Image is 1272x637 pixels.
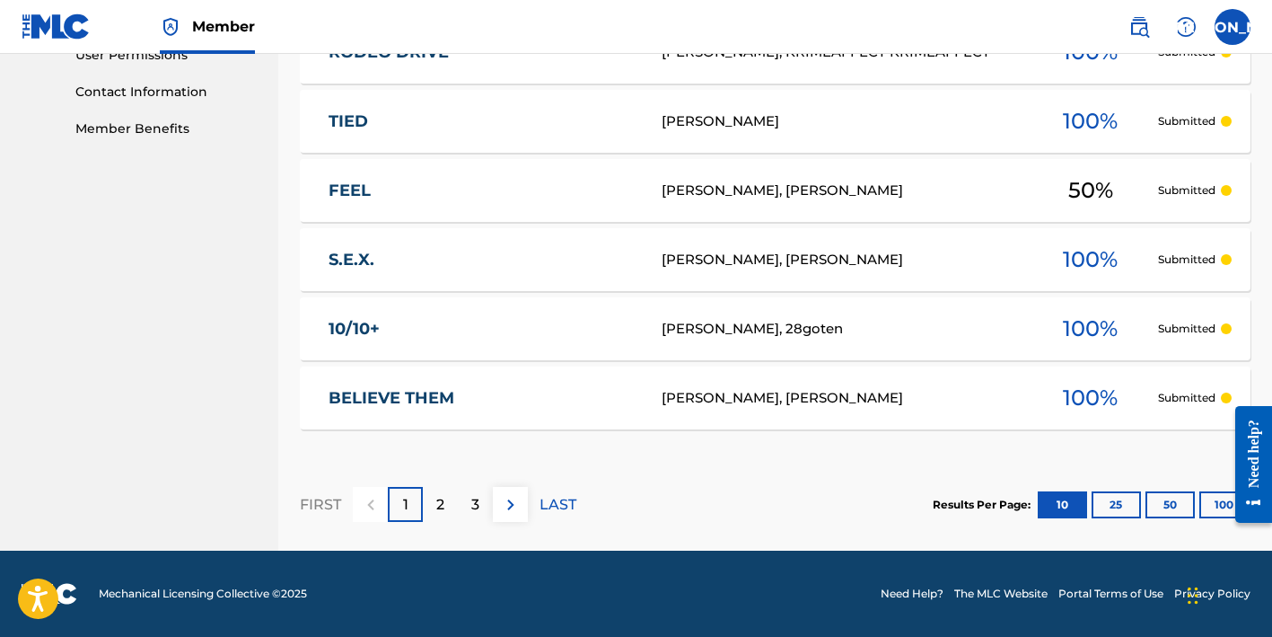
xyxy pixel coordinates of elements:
[1063,313,1118,345] span: 100 %
[329,250,638,270] a: S.E.X.
[662,181,1022,201] div: [PERSON_NAME], [PERSON_NAME]
[436,494,444,516] p: 2
[75,119,257,138] a: Member Benefits
[1128,16,1150,38] img: search
[192,16,255,37] span: Member
[1092,491,1141,518] button: 25
[75,46,257,65] a: User Permissions
[1188,569,1198,623] div: Drag
[99,586,307,602] span: Mechanical Licensing Collective © 2025
[881,586,943,602] a: Need Help?
[75,83,257,102] a: Contact Information
[1168,9,1204,45] div: Help
[1145,491,1195,518] button: 50
[1158,252,1215,268] p: Submitted
[1158,182,1215,199] p: Submitted
[662,250,1022,270] div: [PERSON_NAME], [PERSON_NAME]
[403,494,408,516] p: 1
[1063,382,1118,414] span: 100 %
[160,16,181,38] img: Top Rightsholder
[22,13,91,40] img: MLC Logo
[1215,9,1250,45] div: User Menu
[933,497,1035,513] p: Results Per Page:
[329,181,638,201] a: FEEL
[1068,174,1113,207] span: 50 %
[662,319,1022,340] div: [PERSON_NAME], 28goten
[471,494,479,516] p: 3
[662,111,1022,132] div: [PERSON_NAME]
[1199,491,1249,518] button: 100
[1158,113,1215,129] p: Submitted
[300,494,341,516] p: FIRST
[1158,390,1215,406] p: Submitted
[540,494,576,516] p: LAST
[954,586,1048,602] a: The MLC Website
[500,494,522,516] img: right
[1058,586,1163,602] a: Portal Terms of Use
[1222,391,1272,539] iframe: Resource Center
[662,388,1022,409] div: [PERSON_NAME], [PERSON_NAME]
[22,583,77,605] img: logo
[1063,243,1118,276] span: 100 %
[1121,9,1157,45] a: Public Search
[329,388,638,409] a: BELIEVE THEM
[1063,105,1118,137] span: 100 %
[1038,491,1087,518] button: 10
[1174,586,1250,602] a: Privacy Policy
[329,111,638,132] a: TIED
[1175,16,1197,38] img: help
[329,319,638,340] a: 10/10+
[1158,321,1215,337] p: Submitted
[1182,551,1272,637] iframe: Chat Widget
